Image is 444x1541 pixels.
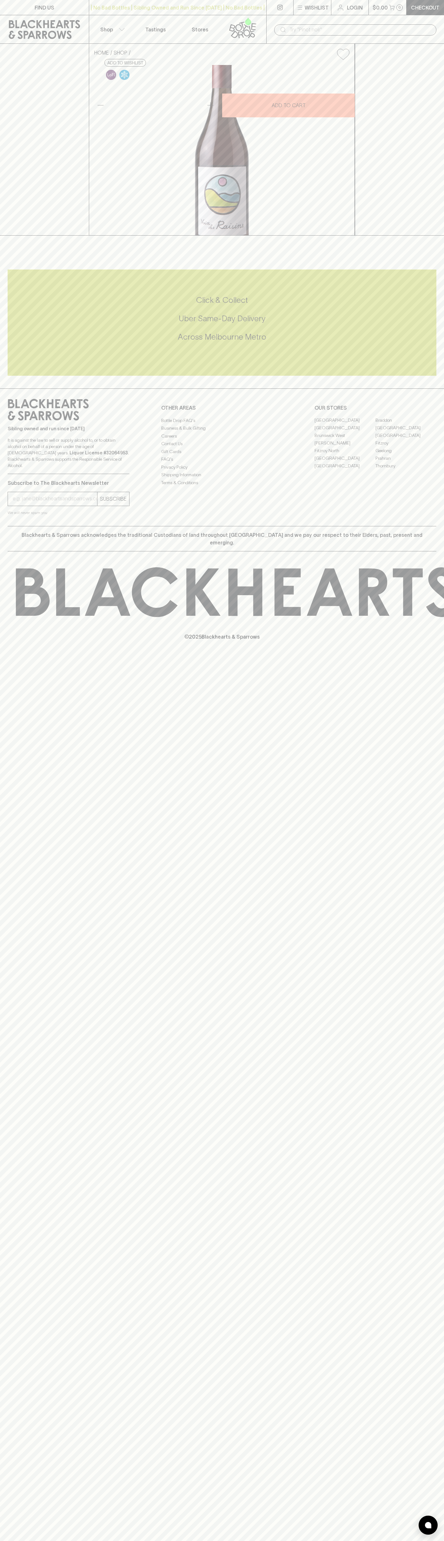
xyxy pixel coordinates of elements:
[145,26,166,33] p: Tastings
[8,479,129,487] p: Subscribe to The Blackhearts Newsletter
[8,510,129,516] p: We will never spam you
[161,440,283,448] a: Contact Us
[289,25,431,35] input: Try "Pinot noir"
[89,15,134,43] button: Shop
[161,463,283,471] a: Privacy Policy
[35,4,54,11] p: FIND US
[315,455,375,462] a: [GEOGRAPHIC_DATA]
[315,424,375,432] a: [GEOGRAPHIC_DATA]
[315,447,375,455] a: Fitzroy North
[373,4,388,11] p: $0.00
[8,270,436,376] div: Call to action block
[97,492,129,506] button: SUBSCRIBE
[161,425,283,432] a: Business & Bulk Gifting
[222,94,355,117] button: ADD TO CART
[375,424,436,432] a: [GEOGRAPHIC_DATA]
[104,68,118,81] a: Some may call it natural, others minimum intervention, either way, it’s hands off & maybe even a ...
[13,494,97,504] input: e.g. jane@blackheartsandsparrows.com.au
[315,432,375,439] a: Brunswick West
[161,471,283,479] a: Shipping Information
[12,531,432,546] p: Blackhearts & Sparrows acknowledges the traditional Custodians of land throughout [GEOGRAPHIC_DAT...
[375,417,436,424] a: Braddon
[315,439,375,447] a: [PERSON_NAME]
[375,439,436,447] a: Fitzroy
[272,101,306,109] p: ADD TO CART
[411,4,440,11] p: Checkout
[375,432,436,439] a: [GEOGRAPHIC_DATA]
[375,447,436,455] a: Geelong
[335,46,352,62] button: Add to wishlist
[94,50,109,55] a: HOME
[70,450,128,455] strong: Liquor License #32064953
[161,417,283,424] a: Bottle Drop FAQ's
[375,462,436,470] a: Thornbury
[161,456,283,463] a: FAQ's
[375,455,436,462] a: Prahran
[161,479,283,486] a: Terms & Conditions
[8,437,129,469] p: It is against the law to sell or supply alcohol to, or to obtain alcohol on behalf of a person un...
[119,70,129,80] img: Chilled Red
[8,332,436,342] h5: Across Melbourne Metro
[305,4,329,11] p: Wishlist
[315,404,436,412] p: OUR STORES
[161,404,283,412] p: OTHER AREAS
[398,6,401,9] p: 0
[8,295,436,305] h5: Click & Collect
[104,59,146,67] button: Add to wishlist
[161,432,283,440] a: Careers
[315,462,375,470] a: [GEOGRAPHIC_DATA]
[114,50,127,55] a: SHOP
[106,70,116,80] img: Lo-Fi
[133,15,178,43] a: Tastings
[118,68,131,81] a: Wonderful as is, but a slight chill will enhance the aromatics and give it a beautiful crunch.
[178,15,222,43] a: Stores
[100,26,113,33] p: Shop
[425,1522,431,1528] img: bubble-icon
[100,495,127,503] p: SUBSCRIBE
[347,4,363,11] p: Login
[315,417,375,424] a: [GEOGRAPHIC_DATA]
[192,26,208,33] p: Stores
[161,448,283,455] a: Gift Cards
[89,65,355,235] img: 41196.png
[8,426,129,432] p: Sibling owned and run since [DATE]
[8,313,436,324] h5: Uber Same-Day Delivery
